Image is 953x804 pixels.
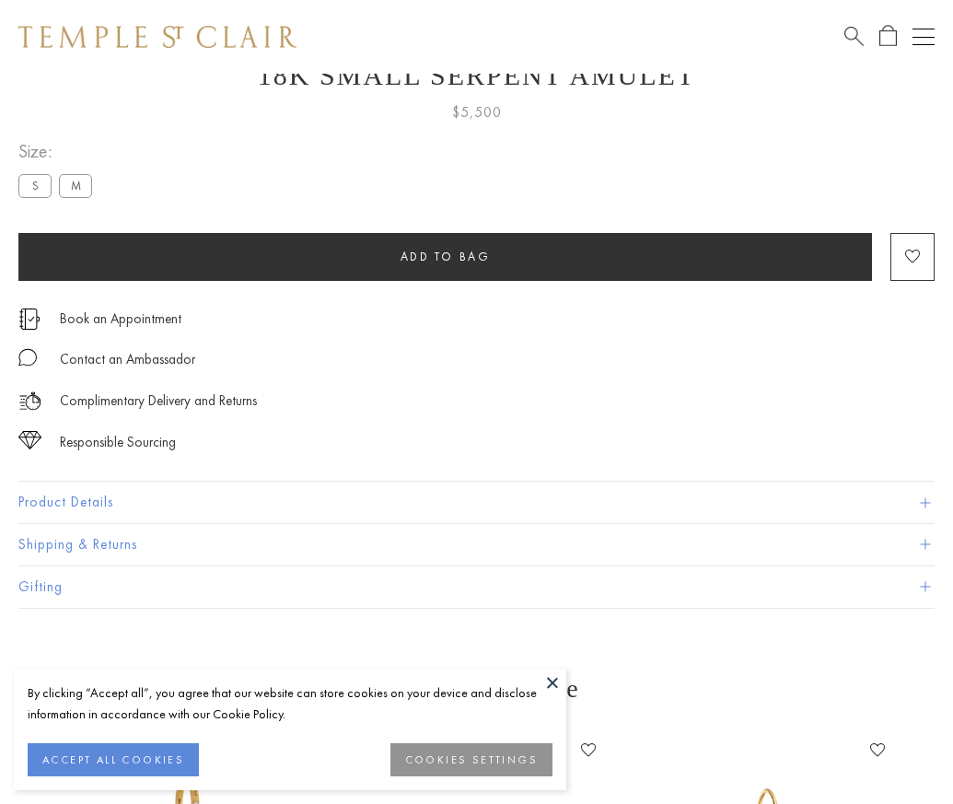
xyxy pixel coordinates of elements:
[18,233,872,281] button: Add to bag
[28,682,552,725] div: By clicking “Accept all”, you agree that our website can store cookies on your device and disclos...
[60,431,176,454] div: Responsible Sourcing
[28,743,199,776] button: ACCEPT ALL COOKIES
[18,390,41,413] img: icon_delivery.svg
[879,25,897,48] a: Open Shopping Bag
[18,174,52,197] label: S
[401,249,491,264] span: Add to bag
[60,309,181,329] a: Book an Appointment
[390,743,552,776] button: COOKIES SETTINGS
[844,25,864,48] a: Search
[18,431,41,449] img: icon_sourcing.svg
[60,390,257,413] p: Complimentary Delivery and Returns
[18,524,935,565] button: Shipping & Returns
[18,60,935,91] h1: 18K Small Serpent Amulet
[59,174,92,197] label: M
[60,348,195,371] div: Contact an Ambassador
[18,26,296,48] img: Temple St. Clair
[18,348,37,367] img: MessageIcon-01_2.svg
[18,566,935,608] button: Gifting
[452,100,502,124] span: $5,500
[18,482,935,523] button: Product Details
[18,309,41,330] img: icon_appointment.svg
[912,26,935,48] button: Open navigation
[18,136,99,167] span: Size:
